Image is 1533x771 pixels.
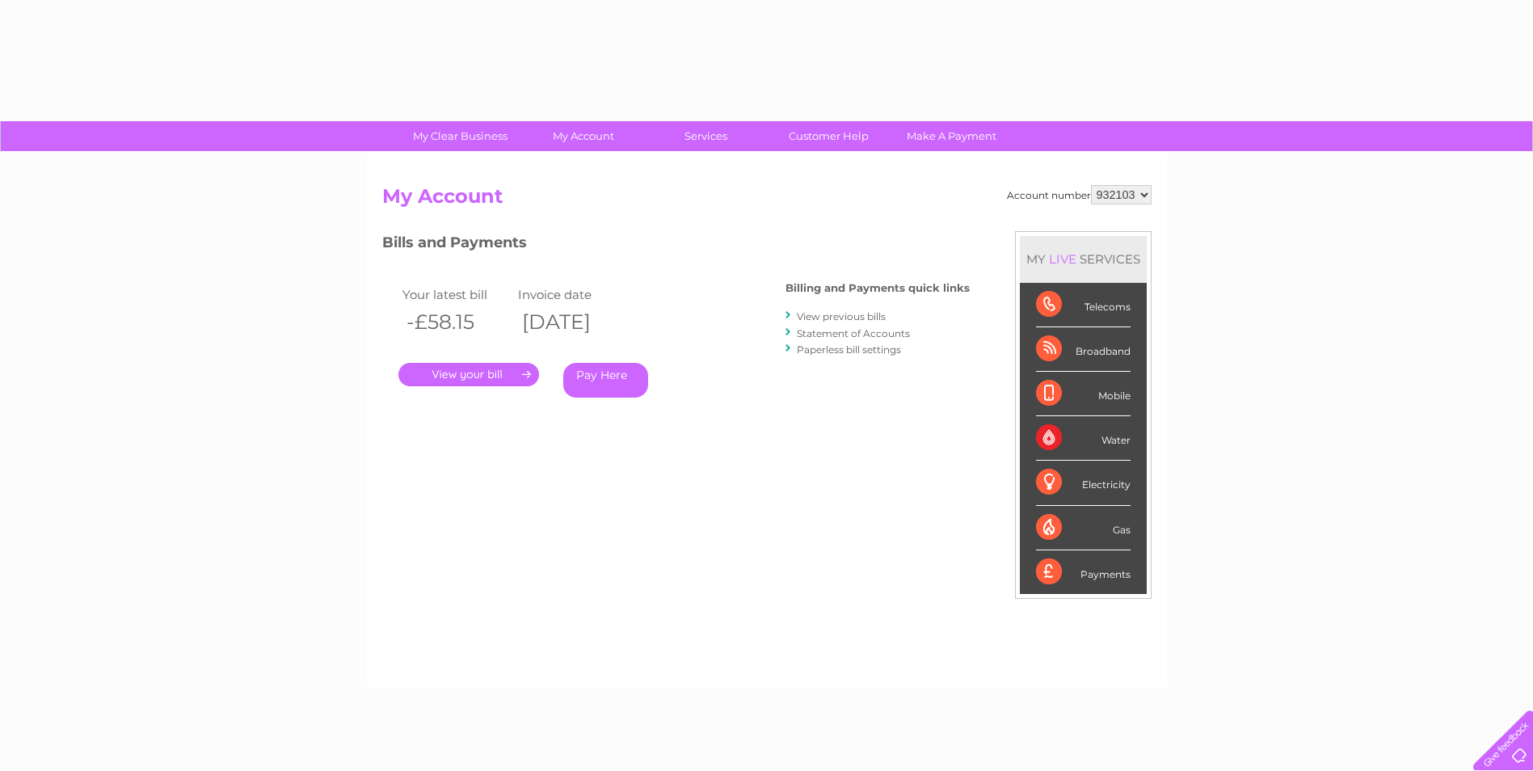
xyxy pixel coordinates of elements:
[797,343,901,356] a: Paperless bill settings
[785,282,970,294] h4: Billing and Payments quick links
[1036,506,1131,550] div: Gas
[563,363,648,398] a: Pay Here
[639,121,773,151] a: Services
[885,121,1018,151] a: Make A Payment
[382,185,1152,216] h2: My Account
[514,284,630,305] td: Invoice date
[1036,550,1131,594] div: Payments
[382,231,970,259] h3: Bills and Payments
[1036,416,1131,461] div: Water
[1046,251,1080,267] div: LIVE
[762,121,895,151] a: Customer Help
[1036,327,1131,372] div: Broadband
[398,284,515,305] td: Your latest bill
[797,327,910,339] a: Statement of Accounts
[1007,185,1152,204] div: Account number
[1020,236,1147,282] div: MY SERVICES
[1036,372,1131,416] div: Mobile
[1036,461,1131,505] div: Electricity
[1036,283,1131,327] div: Telecoms
[398,363,539,386] a: .
[514,305,630,339] th: [DATE]
[516,121,650,151] a: My Account
[394,121,527,151] a: My Clear Business
[398,305,515,339] th: -£58.15
[797,310,886,322] a: View previous bills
